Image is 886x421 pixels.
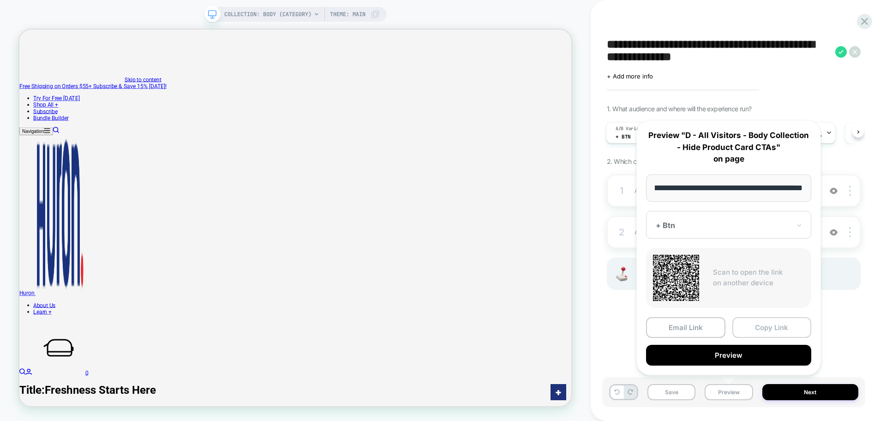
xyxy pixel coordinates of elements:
button: Preview [646,345,811,366]
div: 1 [617,182,626,199]
button: Email Link [646,317,725,338]
button: Preview [705,384,753,400]
img: crossed eye [830,187,838,195]
button: Copy Link [732,317,812,338]
span: + Btn [616,133,631,140]
p: Scan to open the link on another device [713,267,804,288]
img: crossed eye [830,229,838,236]
button: Save [647,384,695,400]
span: + Add more info [607,72,653,80]
button: Next [762,384,859,400]
span: 2. Which changes the experience contains? [607,157,727,165]
p: Preview "D - All Visitors - Body Collection - Hide Product Card CTAs" on page [646,130,811,165]
img: close [849,186,851,196]
span: 1. What audience and where will the experience run? [607,105,751,113]
div: 2 [617,224,626,241]
img: close [849,227,851,237]
span: A/B Variation [616,126,649,132]
span: Theme: MAIN [330,7,365,22]
span: COLLECTION: Body (Category) [224,7,311,22]
span: Trigger [855,126,873,132]
img: Joystick [612,267,631,281]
